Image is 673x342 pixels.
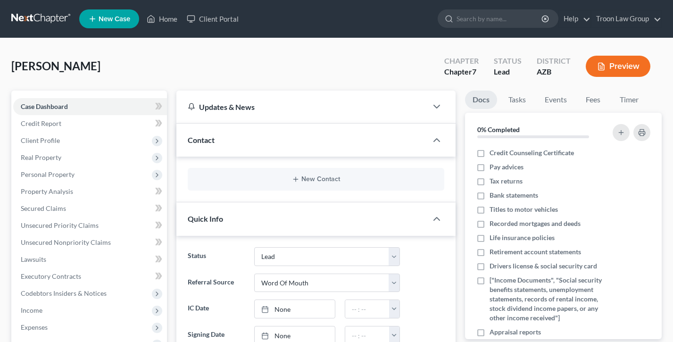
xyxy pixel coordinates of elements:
[11,59,100,73] span: [PERSON_NAME]
[444,67,479,77] div: Chapter
[188,102,416,112] div: Updates & News
[472,67,476,76] span: 7
[490,205,558,214] span: Titles to motor vehicles
[21,170,75,178] span: Personal Property
[183,274,249,292] label: Referral Source
[21,323,48,331] span: Expenses
[183,247,249,266] label: Status
[21,221,99,229] span: Unsecured Priority Claims
[490,233,555,242] span: Life insurance policies
[490,148,574,158] span: Credit Counseling Certificate
[490,176,523,186] span: Tax returns
[13,268,167,285] a: Executory Contracts
[559,10,590,27] a: Help
[99,16,130,23] span: New Case
[457,10,543,27] input: Search by name...
[578,91,608,109] a: Fees
[13,115,167,132] a: Credit Report
[21,136,60,144] span: Client Profile
[494,56,522,67] div: Status
[188,214,223,223] span: Quick Info
[444,56,479,67] div: Chapter
[494,67,522,77] div: Lead
[490,261,597,271] span: Drivers license & social security card
[21,306,42,314] span: Income
[21,238,111,246] span: Unsecured Nonpriority Claims
[21,102,68,110] span: Case Dashboard
[13,217,167,234] a: Unsecured Priority Claims
[21,153,61,161] span: Real Property
[13,234,167,251] a: Unsecured Nonpriority Claims
[21,204,66,212] span: Secured Claims
[21,187,73,195] span: Property Analysis
[537,67,571,77] div: AZB
[21,272,81,280] span: Executory Contracts
[345,300,390,318] input: -- : --
[21,119,61,127] span: Credit Report
[13,98,167,115] a: Case Dashboard
[586,56,650,77] button: Preview
[612,91,646,109] a: Timer
[490,162,523,172] span: Pay advices
[490,191,538,200] span: Bank statements
[490,219,581,228] span: Recorded mortgages and deeds
[490,247,581,257] span: Retirement account statements
[21,255,46,263] span: Lawsuits
[501,91,533,109] a: Tasks
[13,183,167,200] a: Property Analysis
[490,327,541,337] span: Appraisal reports
[465,91,497,109] a: Docs
[255,300,335,318] a: None
[477,125,520,133] strong: 0% Completed
[591,10,661,27] a: Troon Law Group
[182,10,243,27] a: Client Portal
[188,135,215,144] span: Contact
[537,91,574,109] a: Events
[13,251,167,268] a: Lawsuits
[490,275,605,323] span: ["Income Documents", "Social security benefits statements, unemployment statements, records of re...
[142,10,182,27] a: Home
[13,200,167,217] a: Secured Claims
[195,175,437,183] button: New Contact
[537,56,571,67] div: District
[183,300,249,318] label: IC Date
[21,289,107,297] span: Codebtors Insiders & Notices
